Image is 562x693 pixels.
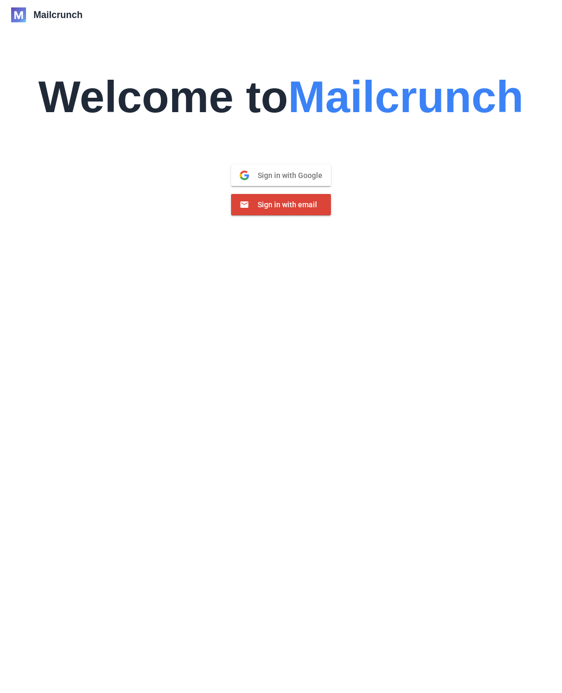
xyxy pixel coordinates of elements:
[249,200,317,209] span: Sign in with email
[33,9,82,22] span: Mailcrunch
[288,72,523,122] span: Mailcrunch
[231,194,331,215] button: Sign in with email
[38,22,523,119] h1: Welcome to
[11,7,26,22] img: logo
[249,171,322,180] span: Sign in with Google
[231,165,331,186] button: Sign in with Google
